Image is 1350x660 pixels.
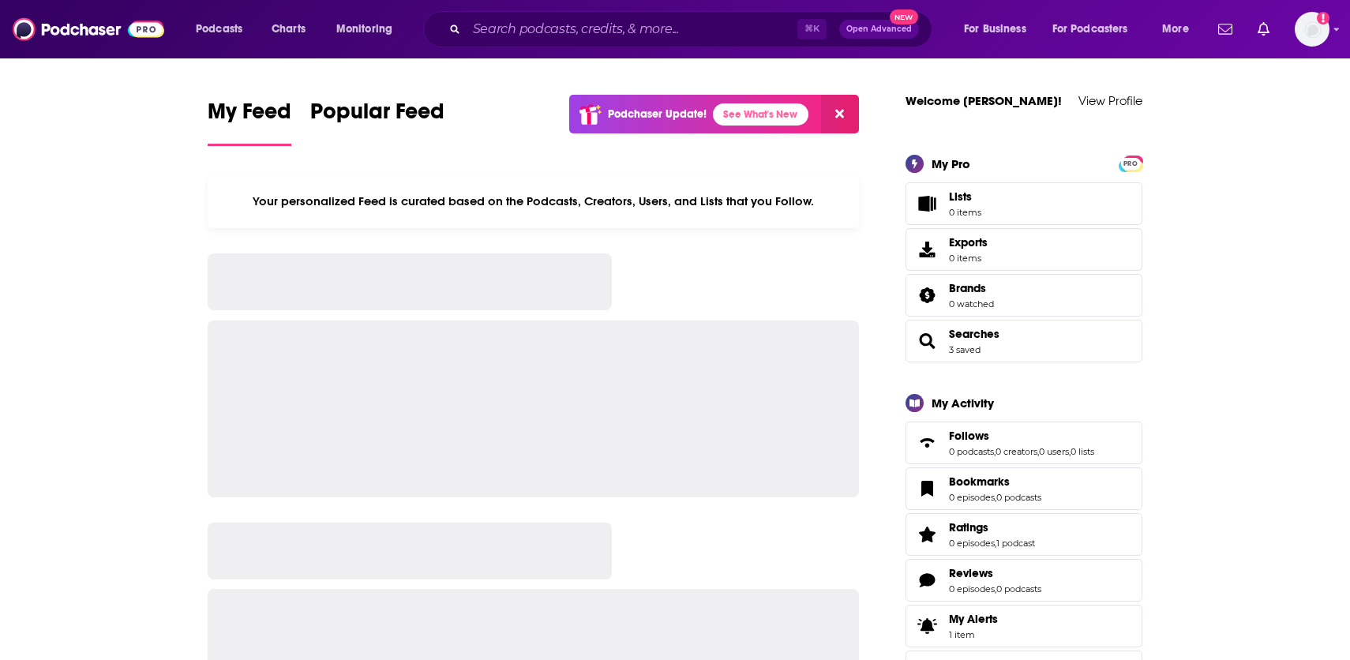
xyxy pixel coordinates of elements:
a: 0 podcasts [996,492,1041,503]
span: , [1069,446,1071,457]
span: More [1162,18,1189,40]
a: Popular Feed [310,98,444,146]
a: Follows [911,432,943,454]
a: View Profile [1078,93,1142,108]
span: 0 items [949,253,988,264]
span: Monitoring [336,18,392,40]
span: Bookmarks [906,467,1142,510]
div: Search podcasts, credits, & more... [438,11,947,47]
button: open menu [953,17,1046,42]
span: Popular Feed [310,98,444,134]
span: ⌘ K [797,19,827,39]
button: Open AdvancedNew [839,20,919,39]
a: Exports [906,228,1142,271]
div: Your personalized Feed is curated based on the Podcasts, Creators, Users, and Lists that you Follow. [208,174,859,228]
span: Lists [949,189,972,204]
a: 0 podcasts [949,446,994,457]
span: Brands [906,274,1142,317]
div: My Pro [932,156,970,171]
a: 0 podcasts [996,583,1041,594]
a: Show notifications dropdown [1251,16,1276,43]
span: Ratings [949,520,988,534]
span: , [1037,446,1039,457]
a: Bookmarks [949,474,1041,489]
button: Show profile menu [1295,12,1329,47]
a: Brands [949,281,994,295]
span: Charts [272,18,306,40]
a: 0 creators [996,446,1037,457]
span: 1 item [949,629,998,640]
span: Lists [911,193,943,215]
a: 0 users [1039,446,1069,457]
button: open menu [325,17,413,42]
a: 0 episodes [949,538,995,549]
span: My Alerts [911,615,943,637]
a: 0 episodes [949,492,995,503]
span: Bookmarks [949,474,1010,489]
span: Reviews [906,559,1142,602]
span: Exports [949,235,988,249]
span: Follows [949,429,989,443]
span: , [995,583,996,594]
span: Ratings [906,513,1142,556]
button: open menu [1151,17,1209,42]
a: My Feed [208,98,291,146]
span: For Podcasters [1052,18,1128,40]
a: Follows [949,429,1094,443]
span: New [890,9,918,24]
span: For Business [964,18,1026,40]
a: Show notifications dropdown [1212,16,1239,43]
a: Brands [911,284,943,306]
a: Lists [906,182,1142,225]
a: Ratings [949,520,1035,534]
a: Ratings [911,523,943,546]
input: Search podcasts, credits, & more... [467,17,797,42]
a: My Alerts [906,605,1142,647]
img: Podchaser - Follow, Share and Rate Podcasts [13,14,164,44]
a: Reviews [949,566,1041,580]
button: open menu [1042,17,1151,42]
a: 0 episodes [949,583,995,594]
span: My Feed [208,98,291,134]
div: My Activity [932,396,994,411]
span: Exports [911,238,943,261]
span: Logged in as inkhouseNYC [1295,12,1329,47]
span: Follows [906,422,1142,464]
a: PRO [1121,156,1140,168]
a: Bookmarks [911,478,943,500]
a: Charts [261,17,315,42]
a: Searches [949,327,999,341]
span: Lists [949,189,981,204]
span: , [994,446,996,457]
span: , [995,492,996,503]
span: Podcasts [196,18,242,40]
a: Reviews [911,569,943,591]
a: 1 podcast [996,538,1035,549]
span: 0 items [949,207,981,218]
p: Podchaser Update! [608,107,707,121]
a: Welcome [PERSON_NAME]! [906,93,1062,108]
span: Reviews [949,566,993,580]
a: See What's New [713,103,808,126]
img: User Profile [1295,12,1329,47]
a: 0 watched [949,298,994,309]
a: 3 saved [949,344,981,355]
span: Brands [949,281,986,295]
span: My Alerts [949,612,998,626]
svg: Add a profile image [1317,12,1329,24]
button: open menu [185,17,263,42]
a: Searches [911,330,943,352]
span: , [995,538,996,549]
span: Searches [906,320,1142,362]
span: Open Advanced [846,25,912,33]
a: 0 lists [1071,446,1094,457]
span: PRO [1121,158,1140,170]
